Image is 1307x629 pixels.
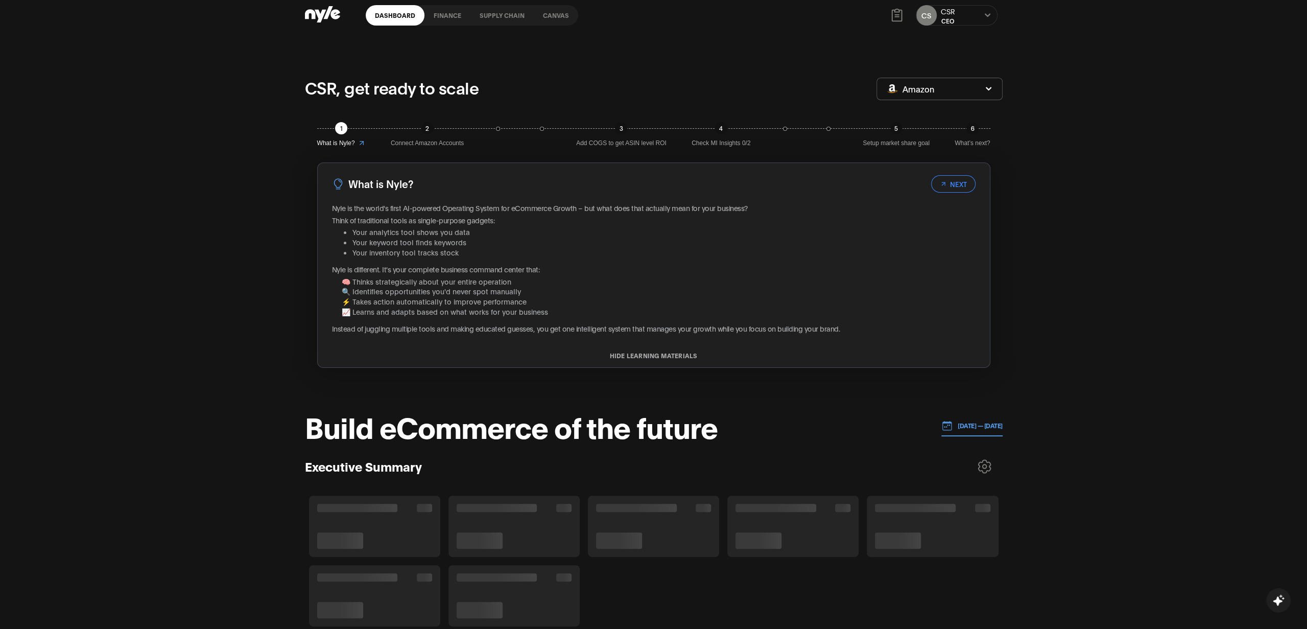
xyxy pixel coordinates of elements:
[352,237,976,247] li: Your keyword tool finds keywords
[391,138,464,148] span: Connect Amazon Accounts
[332,178,344,190] img: LightBulb
[615,122,627,134] div: 3
[916,5,937,26] button: CS
[890,122,902,134] div: 5
[424,5,470,26] a: finance
[342,286,976,296] li: 🔍 Identifies opportunities you'd never spot manually
[941,16,955,25] div: CEO
[348,176,413,192] h3: What is Nyle?
[421,122,434,134] div: 2
[887,84,897,93] img: Amazon
[305,75,479,100] p: CSR, get ready to scale
[332,203,976,213] p: Nyle is the world's first AI-powered Operating System for eCommerce Growth – but what does that a...
[941,6,955,25] button: CSRCEO
[342,307,976,317] li: 📈 Learns and adapts based on what works for your business
[863,138,930,148] span: Setup market share goal
[470,5,534,26] a: Supply chain
[902,83,934,95] span: Amazon
[352,227,976,237] li: Your analytics tool shows you data
[931,175,976,193] button: NEXT
[966,122,979,134] div: 6
[332,264,976,274] p: Nyle is different. It's your complete business command center that:
[534,5,578,26] a: Canvas
[342,276,976,287] li: 🧠 Thinks strategically about your entire operation
[305,458,422,474] h3: Executive Summary
[352,247,976,258] li: Your inventory tool tracks stock
[941,6,955,16] div: CSR
[318,352,990,359] button: HIDE LEARNING MATERIALS
[332,215,976,225] p: Think of traditional tools as single-purpose gadgets:
[715,122,727,134] div: 4
[953,421,1003,430] p: [DATE] — [DATE]
[955,138,990,148] span: What’s next?
[692,138,750,148] span: Check MI Insights 0/2
[332,323,976,334] p: Instead of juggling multiple tools and making educated guesses, you get one intelligent system th...
[941,420,953,431] img: 01.01.24 — 07.01.24
[317,138,355,148] span: What is Nyle?
[876,78,1003,100] button: Amazon
[335,122,347,134] div: 1
[342,296,976,307] li: ⚡ Takes action automatically to improve performance
[576,138,667,148] span: Add COGS to get ASIN level ROI
[366,5,424,26] a: Dashboard
[941,415,1003,436] button: [DATE] — [DATE]
[305,411,718,441] h1: Build eCommerce of the future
